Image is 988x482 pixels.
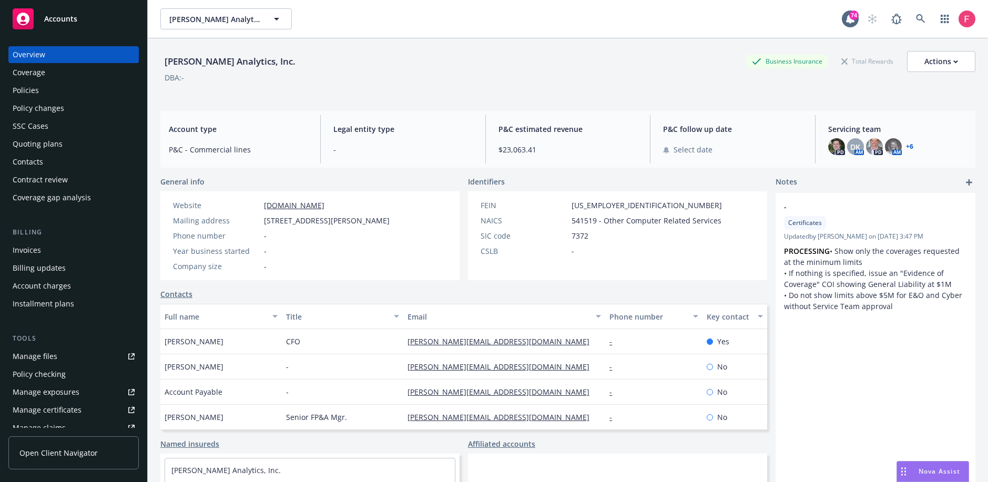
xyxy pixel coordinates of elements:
a: Invoices [8,242,139,259]
a: Search [910,8,931,29]
div: Coverage [13,64,45,81]
a: Policy changes [8,100,139,117]
a: Contacts [160,289,192,300]
a: Manage files [8,348,139,365]
div: SIC code [481,230,567,241]
span: [PERSON_NAME] Analytics, Inc. [169,14,260,25]
span: DK [850,141,860,152]
div: Billing updates [13,260,66,276]
div: Policy changes [13,100,64,117]
a: [PERSON_NAME][EMAIL_ADDRESS][DOMAIN_NAME] [408,362,598,372]
span: - [264,230,267,241]
div: Tools [8,333,139,344]
a: Contract review [8,171,139,188]
span: Nova Assist [919,467,960,476]
button: Actions [907,51,975,72]
a: Switch app [934,8,955,29]
span: [PERSON_NAME] [165,361,223,372]
div: Year business started [173,245,260,257]
span: No [717,361,727,372]
span: - [264,261,267,272]
img: photo [959,11,975,27]
a: - [609,362,620,372]
div: Email [408,311,590,322]
div: Manage exposures [13,384,79,401]
span: Select date [674,144,712,155]
img: photo [828,138,845,155]
div: Invoices [13,242,41,259]
div: CSLB [481,245,567,257]
a: [PERSON_NAME][EMAIL_ADDRESS][DOMAIN_NAME] [408,412,598,422]
a: Quoting plans [8,136,139,152]
div: -CertificatesUpdatedby [PERSON_NAME] on [DATE] 3:47 PMPROCESSING• Show only the coverages request... [776,193,975,320]
span: Identifiers [468,176,505,187]
span: 7372 [572,230,588,241]
span: - [286,386,289,397]
a: Manage claims [8,419,139,436]
span: - [572,245,574,257]
div: Phone number [173,230,260,241]
div: Company size [173,261,260,272]
span: [PERSON_NAME] [165,336,223,347]
span: - [333,144,472,155]
div: Policy checking [13,366,66,383]
a: [PERSON_NAME] Analytics, Inc. [171,465,281,475]
div: Business Insurance [747,55,828,68]
div: FEIN [481,200,567,211]
div: Manage files [13,348,57,365]
button: [PERSON_NAME] Analytics, Inc. [160,8,292,29]
a: Policies [8,82,139,99]
div: SSC Cases [13,118,48,135]
button: Phone number [605,304,702,329]
span: General info [160,176,205,187]
div: Actions [924,52,958,71]
div: Title [286,311,388,322]
span: Account Payable [165,386,222,397]
p: • Show only the coverages requested at the minimum limits • If nothing is specified, issue an "Ev... [784,245,967,312]
span: [US_EMPLOYER_IDENTIFICATION_NUMBER] [572,200,722,211]
button: Title [282,304,403,329]
span: P&C follow up date [663,124,802,135]
div: [PERSON_NAME] Analytics, Inc. [160,55,300,68]
span: - [264,245,267,257]
div: Manage claims [13,419,66,436]
span: No [717,386,727,397]
span: $23,063.41 [498,144,637,155]
span: Open Client Navigator [19,447,98,458]
div: Quoting plans [13,136,63,152]
button: Full name [160,304,282,329]
a: +6 [906,143,913,150]
span: 541519 - Other Computer Related Services [572,215,721,226]
a: SSC Cases [8,118,139,135]
a: Coverage gap analysis [8,189,139,206]
div: Full name [165,311,266,322]
div: DBA: - [165,72,184,83]
a: Report a Bug [886,8,907,29]
a: Contacts [8,153,139,170]
a: Policy checking [8,366,139,383]
button: Key contact [702,304,767,329]
a: Billing updates [8,260,139,276]
div: NAICS [481,215,567,226]
div: Manage certificates [13,402,82,418]
a: [DOMAIN_NAME] [264,200,324,210]
div: Mailing address [173,215,260,226]
a: Manage certificates [8,402,139,418]
img: photo [866,138,883,155]
div: Total Rewards [836,55,899,68]
span: [STREET_ADDRESS][PERSON_NAME] [264,215,390,226]
a: Accounts [8,4,139,34]
a: Manage exposures [8,384,139,401]
span: Updated by [PERSON_NAME] on [DATE] 3:47 PM [784,232,967,241]
a: Start snowing [862,8,883,29]
span: No [717,412,727,423]
a: Account charges [8,278,139,294]
div: Phone number [609,311,687,322]
div: Installment plans [13,295,74,312]
a: Installment plans [8,295,139,312]
span: P&C - Commercial lines [169,144,308,155]
a: Affiliated accounts [468,438,535,449]
div: 74 [849,11,859,20]
span: Legal entity type [333,124,472,135]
